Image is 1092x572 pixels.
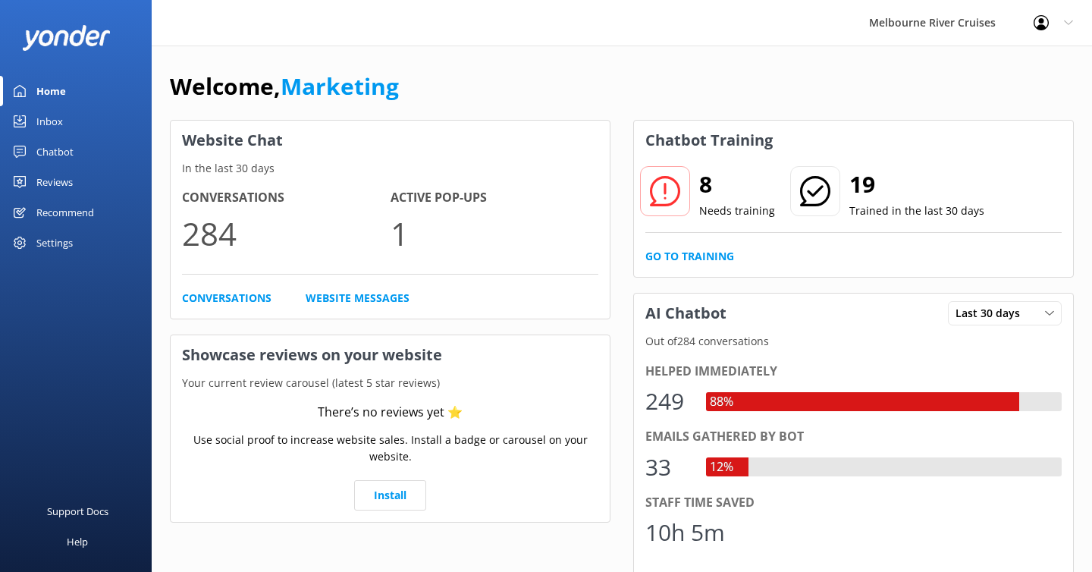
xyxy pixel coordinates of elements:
span: Last 30 days [955,305,1029,322]
div: There’s no reviews yet ⭐ [318,403,463,423]
div: 33 [645,449,691,486]
img: yonder-white-logo.png [23,25,110,50]
div: Helped immediately [645,362,1062,382]
h2: 19 [849,166,984,203]
p: 284 [182,208,391,259]
div: Settings [36,228,73,258]
a: Conversations [182,290,271,306]
a: Website Messages [306,290,409,306]
a: Marketing [281,71,399,102]
div: Support Docs [47,496,108,526]
h4: Conversations [182,188,391,208]
h3: Showcase reviews on your website [171,335,610,375]
p: Your current review carousel (latest 5 star reviews) [171,375,610,391]
h4: Active Pop-ups [391,188,599,208]
div: Chatbot [36,137,74,167]
p: 1 [391,208,599,259]
div: Home [36,76,66,106]
p: Needs training [699,203,775,219]
div: Inbox [36,106,63,137]
h2: 8 [699,166,775,203]
div: Help [67,526,88,557]
div: Staff time saved [645,493,1062,513]
div: Reviews [36,167,73,197]
h3: Website Chat [171,121,610,160]
h3: Chatbot Training [634,121,784,160]
h3: AI Chatbot [634,294,738,333]
p: Out of 284 conversations [634,333,1073,350]
a: Go to Training [645,248,734,265]
p: Trained in the last 30 days [849,203,984,219]
p: In the last 30 days [171,160,610,177]
div: 12% [706,457,737,477]
p: Use social proof to increase website sales. Install a badge or carousel on your website. [182,432,598,466]
div: 249 [645,383,691,420]
div: Recommend [36,197,94,228]
div: Emails gathered by bot [645,427,1062,447]
a: Install [354,480,426,511]
h1: Welcome, [170,68,399,105]
div: 10h 5m [645,514,725,551]
div: 88% [706,392,737,412]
